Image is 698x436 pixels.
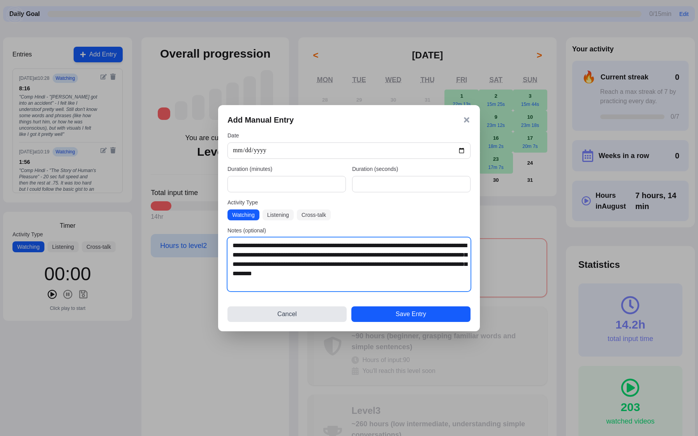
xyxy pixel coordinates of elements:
[227,306,347,322] button: Cancel
[263,209,294,220] button: Listening
[227,199,471,206] label: Activity Type
[297,209,331,220] button: Cross-talk
[227,209,259,220] button: Watching
[227,227,471,234] label: Notes (optional)
[227,165,346,173] label: Duration (minutes)
[351,306,471,322] button: Save Entry
[227,114,294,125] h3: Add Manual Entry
[227,132,471,139] label: Date
[352,165,471,173] label: Duration (seconds)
